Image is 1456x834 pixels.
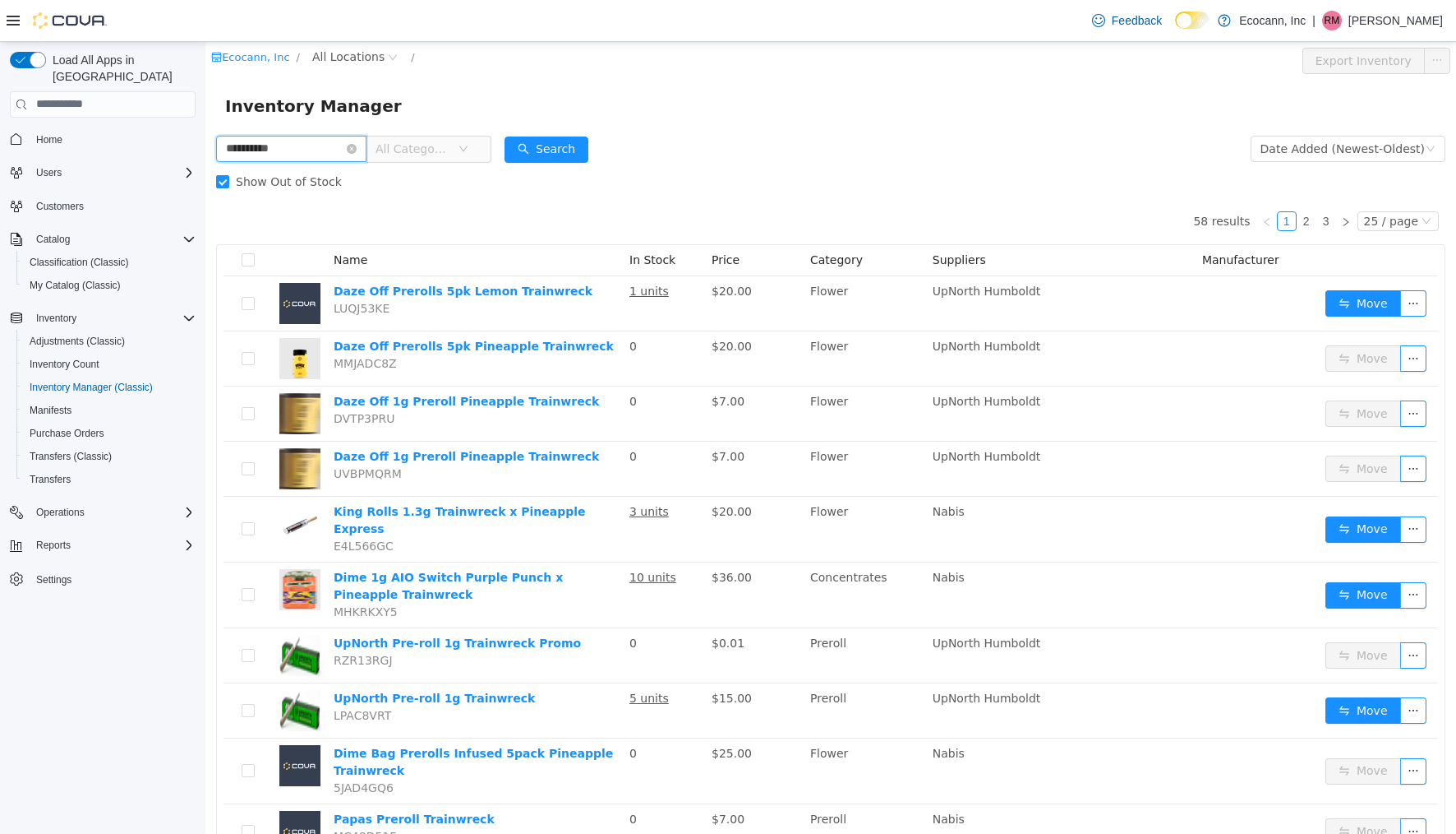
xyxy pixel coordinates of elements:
a: Transfers [23,470,77,489]
span: Settings [36,573,71,586]
a: Adjustments (Classic) [23,331,131,351]
span: Dark Mode [1175,29,1176,30]
span: Inventory [30,308,196,328]
button: Operations [3,501,202,524]
span: $36.00 [506,529,546,542]
button: icon: ellipsis [1195,303,1221,330]
span: In Stock [424,211,470,225]
span: Inventory Count [30,358,99,371]
a: Papas Preroll Trainwreck [128,771,289,784]
button: icon: swapMove [1120,656,1196,682]
span: Reports [30,535,196,555]
span: Classification (Classic) [30,256,129,269]
a: icon: shopEcocann, Inc [6,9,84,21]
a: Daze Off Prerolls 5pk Pineapple Trainwreck [128,298,408,311]
span: Manifests [30,404,71,417]
button: Catalog [3,228,202,251]
span: UpNorth Humboldt [727,595,836,608]
a: Feedback [1085,4,1168,37]
button: icon: ellipsis [1195,248,1221,275]
img: King Rolls 1.3g Trainwreck x Pineapple Express hero shot [74,461,115,503]
img: Daze Off Prerolls 5pk Pineapple Trainwreck hero shot [74,296,115,337]
span: UVBPMQRM [128,425,196,438]
button: icon: ellipsis [1195,776,1221,803]
span: 5JAD4GQ6 [128,739,188,753]
button: Reports [3,534,202,557]
button: Adjustments (Classic) [16,330,202,353]
button: icon: ellipsis [1195,359,1221,385]
button: icon: swapMove [1120,600,1196,627]
img: Dime 1g AIO Switch Purple Punch x Pineapple Trainwreck hero shot [74,527,115,568]
li: 3 [1111,169,1131,189]
td: Flower [598,290,721,345]
span: DVTP3PRU [128,370,189,383]
span: RZR13RGJ [128,612,187,625]
button: icon: swapMove [1120,303,1196,330]
button: icon: ellipsis [1195,540,1221,567]
a: UpNorth Pre-roll 1g Trainwreck Promo [128,595,376,608]
span: $0.01 [506,595,539,608]
button: Customers [3,194,202,218]
a: Inventory Manager (Classic) [23,378,159,397]
span: $7.00 [506,408,539,421]
span: Operations [30,503,196,522]
button: icon: ellipsis [1195,600,1221,627]
span: 0 [424,705,431,718]
div: 25 / page [1159,170,1213,188]
span: RM [1325,11,1340,30]
button: Inventory Manager (Classic) [16,376,202,399]
span: Home [36,133,62,146]
i: icon: right [1136,175,1145,185]
button: Inventory Count [16,353,202,376]
span: 0 [424,595,431,608]
a: Settings [30,570,78,590]
button: Transfers [16,468,202,491]
span: Operations [36,506,85,519]
button: Purchase Orders [16,422,202,445]
span: $20.00 [506,463,546,476]
a: UpNorth Pre-roll 1g Trainwreck [128,650,329,663]
i: icon: close-circle [141,102,151,112]
button: Reports [30,535,77,555]
img: Papas Preroll Trainwreck placeholder [74,769,115,810]
span: MHKRKXY5 [128,563,192,577]
span: $15.00 [506,650,546,663]
span: / [91,9,94,21]
span: Adjustments (Classic) [23,331,196,351]
td: Preroll [598,642,721,697]
input: Dark Mode [1175,12,1209,29]
button: Users [30,163,68,183]
span: Suppliers [727,211,781,225]
span: MC48D51F [128,788,191,801]
td: Flower [598,400,721,455]
span: Users [30,163,196,183]
button: Transfers (Classic) [16,445,202,468]
img: Cova [33,12,107,29]
u: 10 units [424,529,471,542]
span: LPAC8VRT [128,667,186,680]
button: Manifests [16,399,202,422]
span: Classification (Classic) [23,253,196,272]
span: UpNorth Humboldt [727,298,836,311]
a: Classification (Classic) [23,253,136,272]
span: $7.00 [506,771,539,784]
button: icon: swapMove [1120,359,1196,385]
span: UpNorth Humboldt [727,243,836,256]
i: icon: shop [6,10,16,21]
span: $7.00 [506,353,539,366]
a: Dime Bag Prerolls Infused 5pack Pineapple Trainwreck [128,705,408,735]
p: | [1312,11,1315,30]
a: King Rolls 1.3g Trainwreck x Pineapple Express [128,463,380,493]
span: My Catalog (Classic) [30,279,121,292]
button: icon: ellipsis [1195,475,1221,501]
button: icon: ellipsis [1195,656,1221,682]
button: icon: ellipsis [1219,6,1245,32]
span: Nabis [727,705,759,718]
button: icon: searchSearch [299,95,383,121]
span: Settings [30,568,196,589]
li: 1 [1071,169,1091,189]
i: icon: left [1057,175,1067,185]
span: 0 [424,353,431,366]
span: 0 [424,408,431,421]
a: 2 [1092,170,1110,188]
